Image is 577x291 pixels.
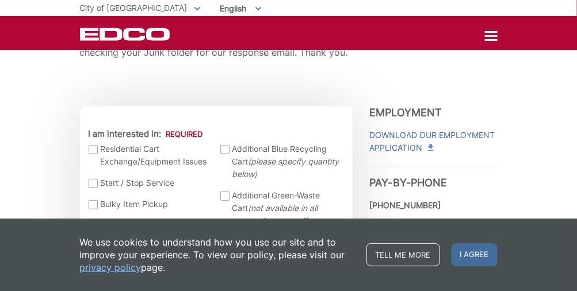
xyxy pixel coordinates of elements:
span: I agree [452,243,498,266]
label: Bulky Item Pickup [89,198,209,210]
em: (please specify quantity below) [232,156,339,179]
strong: [PHONE_NUMBER] [370,200,441,210]
a: privacy policy [80,261,142,274]
span: City of [GEOGRAPHIC_DATA] [80,3,188,13]
h3: Employment [370,106,498,119]
label: Residential Cart Exchange/Equipment Issues [89,143,209,168]
a: EDCD logo. Return to the homepage. [80,28,171,41]
em: (not available in all areas, please specify quantity below) [232,203,318,238]
a: Tell me more [366,243,440,266]
span: Additional Green-Waste Cart [232,189,341,240]
p: We use cookies to understand how you use our site and to improve your experience. To view our pol... [80,236,355,274]
h3: Pay-by-Phone [370,166,498,189]
a: Download Our Employment Application [370,129,498,154]
label: I am interested in: [89,129,203,139]
label: Start / Stop Service [89,177,209,189]
span: Additional Blue Recycling Cart [232,143,341,181]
